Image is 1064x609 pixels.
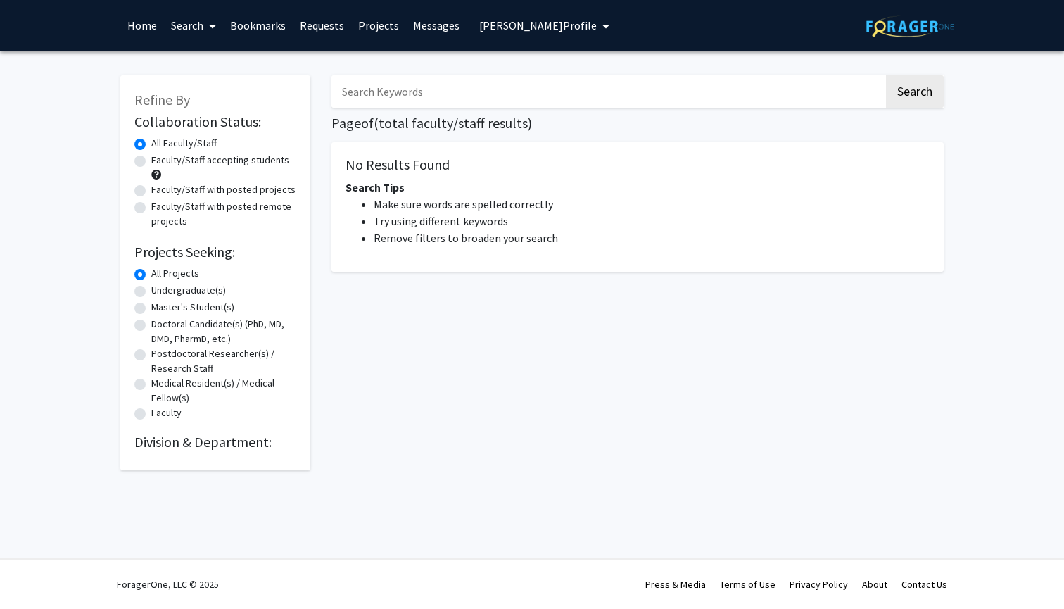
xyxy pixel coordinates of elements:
[151,283,226,298] label: Undergraduate(s)
[293,1,351,50] a: Requests
[790,578,848,591] a: Privacy Policy
[151,300,234,315] label: Master's Student(s)
[331,75,884,108] input: Search Keywords
[331,115,944,132] h1: Page of ( total faculty/staff results)
[164,1,223,50] a: Search
[134,91,190,108] span: Refine By
[374,213,930,230] li: Try using different keywords
[151,266,199,281] label: All Projects
[151,199,296,229] label: Faculty/Staff with posted remote projects
[720,578,775,591] a: Terms of Use
[479,18,597,32] span: [PERSON_NAME] Profile
[374,196,930,213] li: Make sure words are spelled correctly
[331,286,944,318] nav: Page navigation
[346,180,405,194] span: Search Tips
[117,560,219,609] div: ForagerOne, LLC © 2025
[151,153,289,168] label: Faculty/Staff accepting students
[120,1,164,50] a: Home
[134,244,296,260] h2: Projects Seeking:
[862,578,887,591] a: About
[223,1,293,50] a: Bookmarks
[151,376,296,406] label: Medical Resident(s) / Medical Fellow(s)
[151,346,296,376] label: Postdoctoral Researcher(s) / Research Staff
[351,1,406,50] a: Projects
[134,434,296,451] h2: Division & Department:
[151,136,217,151] label: All Faculty/Staff
[346,156,930,173] h5: No Results Found
[151,406,182,420] label: Faculty
[406,1,467,50] a: Messages
[901,578,947,591] a: Contact Us
[645,578,706,591] a: Press & Media
[151,182,296,197] label: Faculty/Staff with posted projects
[866,15,954,37] img: ForagerOne Logo
[151,317,296,346] label: Doctoral Candidate(s) (PhD, MD, DMD, PharmD, etc.)
[374,230,930,246] li: Remove filters to broaden your search
[886,75,944,108] button: Search
[134,113,296,130] h2: Collaboration Status:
